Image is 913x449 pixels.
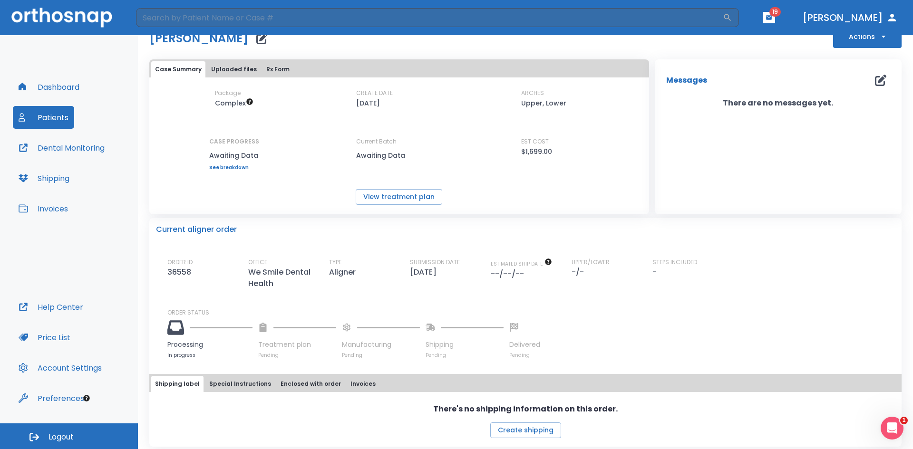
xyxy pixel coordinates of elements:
p: Awaiting Data [209,150,259,161]
button: Case Summary [151,61,205,77]
button: Invoices [347,376,379,392]
div: Tooltip anchor [82,394,91,402]
p: We Smile Dental Health [248,267,329,289]
p: STEPS INCLUDED [652,258,697,267]
p: Delivered [509,340,540,350]
p: Awaiting Data [356,150,442,161]
p: In progress [167,352,253,359]
div: tabs [151,376,900,392]
button: Shipping label [151,376,204,392]
p: ORDER ID [167,258,193,267]
p: Current Batch [356,137,442,146]
button: Create shipping [490,422,561,438]
p: Pending [258,352,336,359]
h1: [PERSON_NAME] [149,33,249,44]
p: -/- [572,267,588,278]
button: Help Center [13,296,89,318]
p: OFFICE [248,258,267,267]
p: Pending [509,352,540,359]
p: Manufacturing [342,340,420,350]
button: Rx Form [262,61,293,77]
button: Price List [13,326,76,349]
p: - [652,267,657,278]
button: View treatment plan [356,189,442,205]
button: Dashboard [13,76,85,98]
p: [DATE] [410,267,440,278]
p: Pending [342,352,420,359]
p: CREATE DATE [356,89,393,97]
iframe: Intercom live chat [881,417,903,439]
button: Patients [13,106,74,129]
p: Treatment plan [258,340,336,350]
span: The date will be available after approving treatment plan [491,260,552,267]
p: SUBMISSION DATE [410,258,460,267]
p: There's no shipping information on this order. [433,403,618,415]
button: Actions [833,25,902,48]
button: Account Settings [13,356,107,379]
p: Pending [426,352,504,359]
span: Up to 50 Steps (100 aligners) [215,98,253,108]
p: CASE PROGRESS [209,137,259,146]
p: --/--/-- [491,268,528,280]
p: Messages [666,75,707,86]
p: Package [215,89,241,97]
button: Dental Monitoring [13,136,110,159]
span: 19 [769,7,781,17]
p: Processing [167,340,253,350]
p: $1,699.00 [521,146,552,157]
button: [PERSON_NAME] [799,9,902,26]
button: Preferences [13,387,90,410]
p: Current aligner order [156,224,237,235]
p: UPPER/LOWER [572,258,610,267]
p: TYPE [329,258,341,267]
a: See breakdown [209,165,259,171]
p: There are no messages yet. [655,97,902,109]
input: Search by Patient Name or Case # [136,8,723,27]
p: ARCHES [521,89,544,97]
button: Shipping [13,167,75,190]
p: Shipping [426,340,504,350]
p: ORDER STATUS [167,308,895,317]
button: Uploaded files [207,61,261,77]
p: [DATE] [356,97,380,109]
p: 36558 [167,267,195,278]
span: Logout [49,432,74,442]
span: 1 [900,417,908,424]
p: Aligner [329,267,359,278]
p: EST COST [521,137,549,146]
p: Upper, Lower [521,97,566,109]
button: Enclosed with order [277,376,345,392]
button: Special Instructions [205,376,275,392]
img: Orthosnap [11,8,112,27]
button: Invoices [13,197,74,220]
div: tabs [151,61,647,77]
